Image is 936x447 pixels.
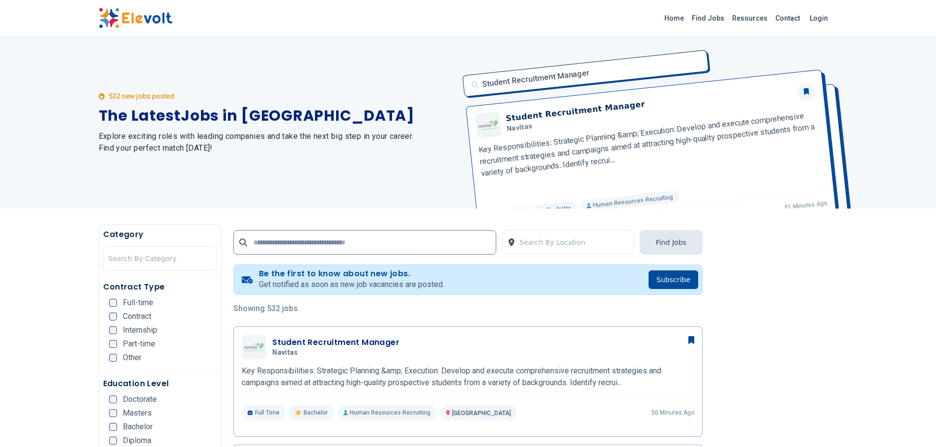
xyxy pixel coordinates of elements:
input: Doctorate [109,395,117,403]
h1: The Latest Jobs in [GEOGRAPHIC_DATA] [99,107,456,125]
span: Part-time [123,340,155,348]
button: Subscribe [649,270,698,289]
span: Diploma [123,437,151,445]
a: Resources [728,10,771,26]
p: Full Time [242,405,285,421]
input: Bachelor [109,423,117,431]
span: Contract [123,313,151,320]
span: Bachelor [304,409,328,417]
input: Masters [109,409,117,417]
a: Contact [771,10,804,26]
span: Navitas [272,348,298,357]
a: Find Jobs [688,10,728,26]
span: Internship [123,326,157,334]
span: Bachelor [123,423,153,431]
p: Showing 532 jobs [233,303,703,315]
h4: Be the first to know about new jobs. [259,269,444,279]
span: Doctorate [123,395,157,403]
input: Contract [109,313,117,320]
p: Get notified as soon as new job vacancies are posted. [259,279,444,290]
h5: Category [103,229,218,240]
input: Full-time [109,299,117,307]
input: Part-time [109,340,117,348]
a: NavitasStudent Recruitment ManagerNavitasKey Responsibilities: Strategic Planning &amp; Execution... [242,335,694,421]
p: 50 minutes ago [652,409,694,417]
h5: Contract Type [103,281,218,293]
p: Human Resources Recruiting [338,405,436,421]
input: Other [109,354,117,362]
h3: Student Recruitment Manager [272,337,399,348]
span: Other [123,354,142,362]
input: Internship [109,326,117,334]
h5: Education Level [103,378,218,390]
a: Login [804,8,834,28]
h2: Explore exciting roles with leading companies and take the next big step in your career. Find you... [99,131,456,154]
a: Home [660,10,688,26]
span: Masters [123,409,152,417]
span: [GEOGRAPHIC_DATA] [452,410,511,417]
p: Key Responsibilities: Strategic Planning &amp; Execution: Develop and execute comprehensive recru... [242,365,694,389]
input: Diploma [109,437,117,445]
p: 532 new jobs posted [109,91,174,101]
button: Find Jobs [640,230,703,255]
img: Navitas [244,342,264,351]
img: Elevolt [99,8,172,28]
span: Full-time [123,299,153,307]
